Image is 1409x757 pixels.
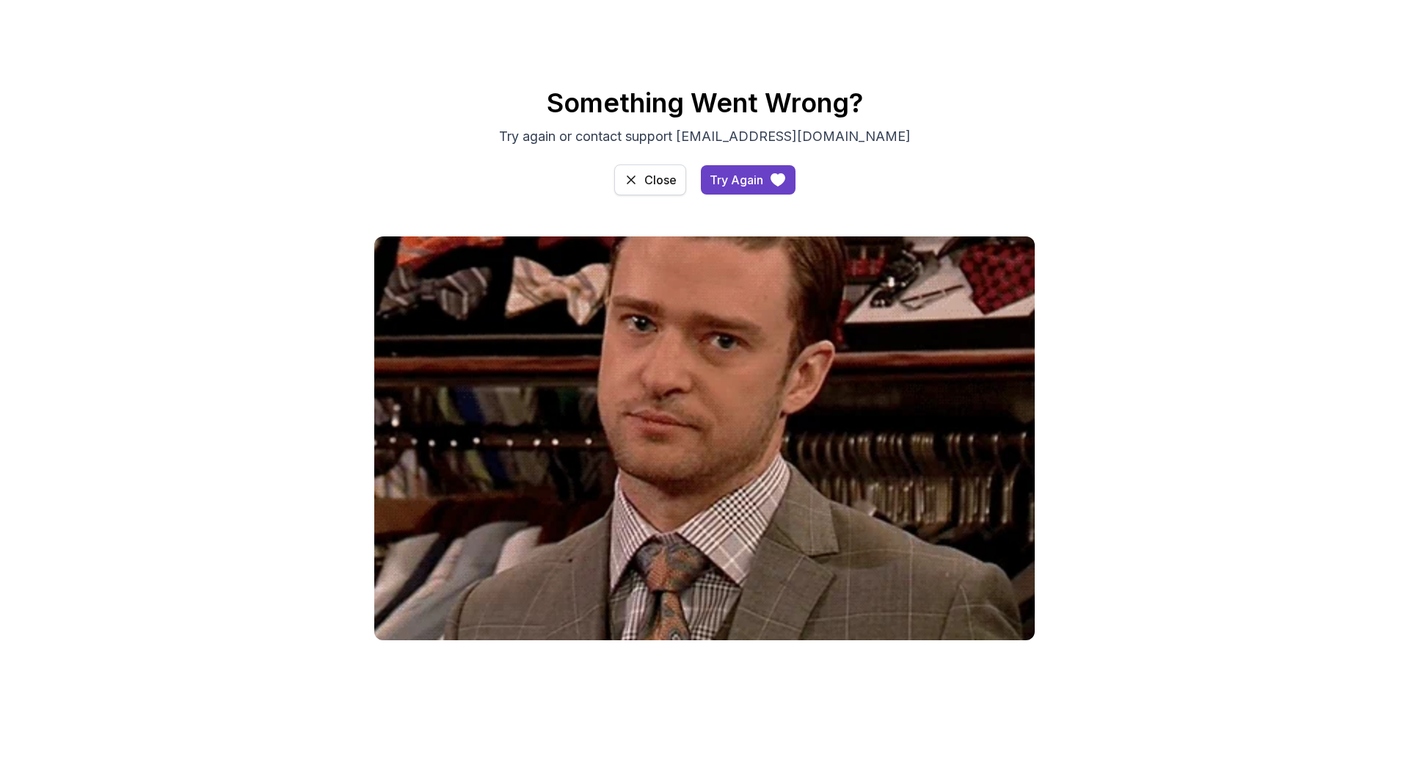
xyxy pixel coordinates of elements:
[701,165,795,195] button: Try Again
[458,126,951,147] p: Try again or contact support [EMAIL_ADDRESS][DOMAIN_NAME]
[644,171,677,189] div: Close
[191,88,1218,117] h2: Something Went Wrong?
[614,164,686,195] a: access-dashboard
[374,236,1035,640] img: gif
[710,171,763,189] div: Try Again
[614,164,686,195] button: Close
[701,165,795,195] a: access-dashboard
